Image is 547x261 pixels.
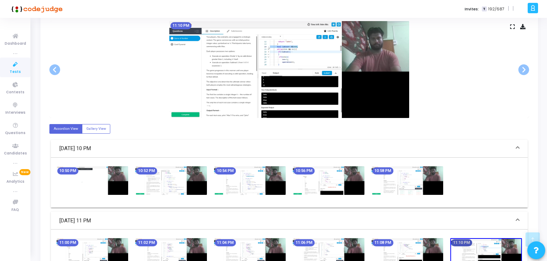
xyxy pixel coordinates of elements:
[170,22,192,29] mat-chip: 11:10 PM
[465,6,479,12] label: Invites:
[294,167,315,174] mat-chip: 10:56 PM
[169,21,409,118] img: screenshot-1758822048491.jpeg
[488,6,504,12] span: 192/687
[135,166,207,195] img: screenshot-1758820968476.jpeg
[51,212,528,230] mat-expansion-panel-header: [DATE] 11 PM
[9,2,63,16] img: logo
[5,130,25,136] span: Questions
[5,41,26,47] span: Dashboard
[59,217,510,225] mat-panel-title: [DATE] 11 PM
[82,124,110,134] label: Gallery View
[482,6,487,12] span: T
[214,166,286,195] img: screenshot-1758821088446.jpeg
[59,144,510,153] mat-panel-title: [DATE] 10 PM
[4,151,27,157] span: Candidates
[508,5,509,13] span: |
[372,167,393,174] mat-chip: 10:58 PM
[51,140,528,158] mat-expansion-panel-header: [DATE] 10 PM
[215,239,236,246] mat-chip: 11:04 PM
[136,167,157,174] mat-chip: 10:52 PM
[5,110,25,116] span: Interviews
[372,239,393,246] mat-chip: 11:08 PM
[136,239,157,246] mat-chip: 11:02 PM
[6,89,24,95] span: Contests
[57,167,78,174] mat-chip: 10:50 PM
[57,239,78,246] mat-chip: 11:00 PM
[19,169,30,175] span: New
[294,239,315,246] mat-chip: 11:06 PM
[293,166,364,195] img: screenshot-1758821208493.jpeg
[215,167,236,174] mat-chip: 10:54 PM
[10,69,21,75] span: Tests
[451,239,472,246] mat-chip: 11:10 PM
[513,5,514,13] span: |
[372,166,443,195] img: screenshot-1758821328483.jpeg
[49,124,82,134] label: Accordion View
[6,179,24,185] span: Analytics
[51,158,528,208] div: [DATE] 10 PM
[57,166,128,195] img: screenshot-1758820848089.jpeg
[11,207,19,213] span: FAQ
